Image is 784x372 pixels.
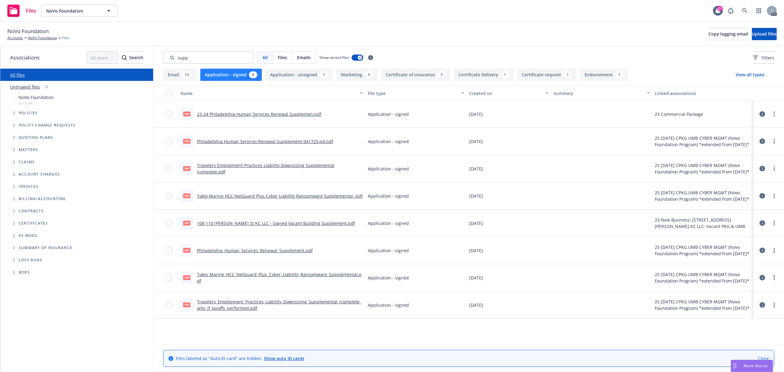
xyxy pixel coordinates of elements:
span: Quoting plans [19,136,53,139]
div: 25 [DATE] CPKG UMB CYBER MGMT (Novo Foundation Program) *extended from [DATE]* [655,298,751,311]
div: 7 [320,71,328,78]
a: Untriaged files [10,84,40,90]
span: Show nested files [319,55,349,60]
div: 25 [DATE] CPKG UMB CYBER MGMT (Novo Foundation Program) *extended from [DATE]* [655,271,751,284]
span: [DATE] [469,302,483,308]
a: Search [739,5,751,17]
div: File type [368,90,457,97]
svg: Search [122,55,127,60]
span: Ex Mods [19,234,37,237]
div: 1 [501,71,509,78]
a: Tokio Marine HCC NetGuard Plus Cyber Liability Ransomware Supplemental-.pdf [197,193,363,199]
span: Files labeled as "Auto ID card" are hidden. [176,355,304,362]
div: 0 [43,83,51,90]
span: Loss Runs [19,258,42,262]
button: Endorsement [580,69,628,81]
button: Name [178,86,365,101]
span: Account [19,101,54,106]
span: Application - signed [368,111,409,117]
button: Application - unsigned [266,69,333,81]
span: Application - signed [368,220,409,226]
span: Application - signed [368,247,409,254]
span: Filters [762,55,774,61]
div: 3 [437,71,446,78]
button: Certificate of insurance [381,69,450,81]
span: Files [26,8,36,13]
span: Files [278,54,287,61]
input: Toggle Row Selected [166,220,172,226]
span: pdf [183,166,190,171]
div: 23 New Business: [STREET_ADDRESS][PERSON_NAME] KC LLC: Vacant PKG & UMB [655,217,751,230]
button: Linked associations [652,86,753,101]
input: Search by keyword... [163,51,254,64]
div: Created on [469,90,542,97]
span: Nova Assist [744,363,768,368]
a: more [771,301,778,309]
a: Travelers Employment Practices Liability Downsizing Supplemental (complete.pdf [197,162,334,175]
div: 25 [DATE] CPKG UMB CYBER MGMT (Novo Foundation Program) *extended from [DATE]* [655,162,751,175]
div: Drag to move [731,360,739,372]
a: more [771,110,778,118]
button: Upload files [752,28,777,40]
span: Billing/Accounting [19,197,66,201]
button: Copy logging email [708,28,748,40]
a: more [771,274,778,281]
div: 1 [615,71,624,78]
div: Folder Tree Example [0,193,153,279]
div: Tree Example [0,93,153,193]
span: pdf [183,248,190,252]
div: Name [180,90,356,97]
span: pdf [183,275,190,280]
input: Toggle Row Selected [166,193,172,199]
div: 25 [DATE] CPKG UMB CYBER MGMT (Novo Foundation Program) *extended from [DATE]* [655,135,751,148]
div: Search [122,52,143,63]
button: Certificate Delivery [454,69,514,81]
a: more [771,219,778,227]
span: Application - signed [368,275,409,281]
span: Matters [19,148,38,152]
div: 13 [182,71,192,78]
a: Tokio_Marine_HCC_NetGuard_Plus_Cyber_Liability_Ransomware_Supplemental.pdf [197,271,362,284]
span: Files [62,35,70,41]
span: NoVo Foundation [19,94,54,101]
span: Certificates [19,222,48,225]
a: Accounts [7,35,23,41]
span: Application - signed [368,302,409,308]
button: Summary [551,86,652,101]
span: Claims [19,160,35,164]
input: Toggle Row Selected [166,165,172,172]
button: Nova Assist [731,360,773,372]
input: Toggle Row Selected [166,138,172,144]
div: 23 Commercial Package [655,111,703,117]
span: Policy change requests [19,123,75,127]
input: Toggle Row Selected [166,111,172,117]
span: Application - signed [368,193,409,199]
a: Report a Bug [725,5,737,17]
a: 23-24 Philadelphia Human Services Renewal Supplemen.pdf [197,111,321,117]
div: 4 [365,71,373,78]
span: [DATE] [469,111,483,117]
span: Application - signed [368,138,409,145]
span: [DATE] [469,165,483,172]
span: [DATE] [469,275,483,281]
a: 108-110 [PERSON_NAME] St KC LLC - Signed Vacant Building Supplement.pdf [197,220,355,226]
button: View all types [726,69,774,81]
input: Toggle Row Selected [166,247,172,253]
button: Email [163,69,197,81]
div: 25 [DATE] CPKG UMB CYBER MGMT (Novo Foundation Program) *extended from [DATE]* [655,189,751,202]
div: 8 [249,71,257,78]
span: [DATE] [469,247,483,254]
span: pdf [183,193,190,198]
span: All [262,54,268,61]
span: NoVo Foundation [7,27,49,35]
span: [DATE] [469,193,483,199]
span: NoVo Foundation [46,8,99,14]
span: Copy logging email [708,31,748,37]
a: Show auto ID cards [264,355,304,361]
a: Philadelphia Human Services Renewal Supplement-041725.pd.pdf [197,139,333,144]
span: [DATE] [469,138,483,145]
a: Close [758,355,769,362]
span: Policies [19,111,38,115]
span: pdf [183,139,190,143]
span: [DATE] [469,220,483,226]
